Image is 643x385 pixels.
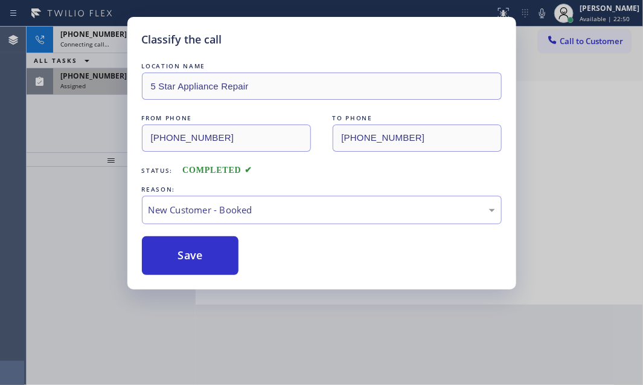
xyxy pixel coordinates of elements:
h5: Classify the call [142,31,222,48]
div: REASON: [142,183,502,196]
div: New Customer - Booked [149,203,495,217]
div: FROM PHONE [142,112,311,125]
button: Save [142,236,239,275]
input: To phone [333,125,502,152]
div: TO PHONE [333,112,502,125]
input: From phone [142,125,311,152]
span: COMPLETED [182,166,252,175]
div: LOCATION NAME [142,60,502,73]
span: Status: [142,166,173,175]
